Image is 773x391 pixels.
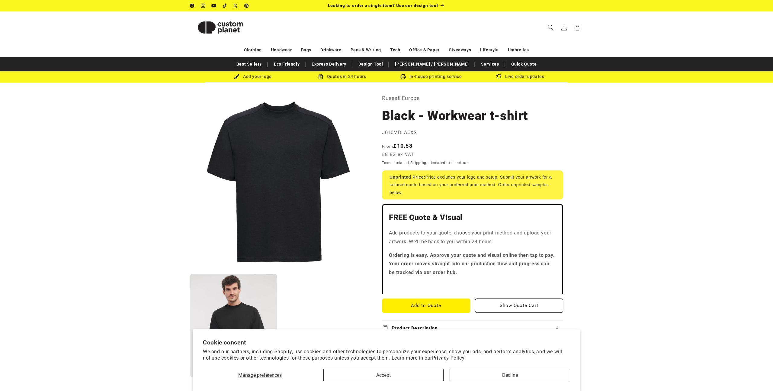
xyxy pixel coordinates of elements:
a: Bags [301,45,311,55]
a: Clothing [244,45,262,55]
a: Office & Paper [409,45,439,55]
a: Eco Friendly [271,59,303,69]
span: From [382,144,393,149]
a: Drinkware [320,45,341,55]
a: Tech [390,45,400,55]
strong: Ordering is easy. Approve your quote and visual online then tap to pay. Your order moves straight... [389,252,555,276]
strong: £10.58 [382,143,412,149]
span: Looking to order a single item? Use our design tool [328,3,438,8]
img: Custom Planet [190,14,251,41]
a: Lifestyle [480,45,499,55]
a: Privacy Policy [432,355,464,361]
span: £8.82 ex VAT [382,151,414,158]
a: Best Sellers [233,59,265,69]
a: Headwear [271,45,292,55]
img: Order updates [496,74,502,79]
a: Quick Quote [508,59,540,69]
media-gallery: Gallery Viewer [190,93,367,378]
span: J010MBLACXS [382,130,417,135]
a: [PERSON_NAME] / [PERSON_NAME] [392,59,472,69]
div: Add your logo [208,73,297,80]
img: Brush Icon [234,74,239,79]
p: Add products to your quote, choose your print method and upload your artwork. We'll be back to yo... [389,229,556,246]
button: Decline [450,369,570,381]
a: Services [478,59,502,69]
button: Accept [323,369,444,381]
a: Design Tool [355,59,386,69]
button: Show Quote Cart [475,299,563,313]
p: We and our partners, including Shopify, use cookies and other technologies to personalize your ex... [203,349,570,361]
iframe: Customer reviews powered by Trustpilot [389,282,556,288]
img: In-house printing [400,74,406,79]
button: Add to Quote [382,299,470,313]
a: Pens & Writing [351,45,381,55]
summary: Search [544,21,557,34]
h1: Black - Workwear t-shirt [382,108,563,124]
summary: Product Description [382,321,563,336]
div: Live order updates [476,73,565,80]
span: Manage preferences [238,372,282,378]
img: Order Updates Icon [318,74,323,79]
h2: Cookie consent [203,339,570,346]
a: Custom Planet [188,11,253,43]
a: Giveaways [449,45,471,55]
div: In-house printing service [386,73,476,80]
a: Umbrellas [508,45,529,55]
h2: FREE Quote & Visual [389,213,556,222]
h2: Product Description [392,325,438,331]
div: Price excludes your logo and setup. Submit your artwork for a tailored quote based on your prefer... [382,170,563,199]
div: Quotes in 24 hours [297,73,386,80]
strong: Unprinted Price: [390,175,425,179]
a: Express Delivery [309,59,349,69]
div: Taxes included. calculated at checkout. [382,160,563,166]
p: Russell Europe [382,93,563,103]
a: Shipping [410,161,427,165]
button: Manage preferences [203,369,317,381]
